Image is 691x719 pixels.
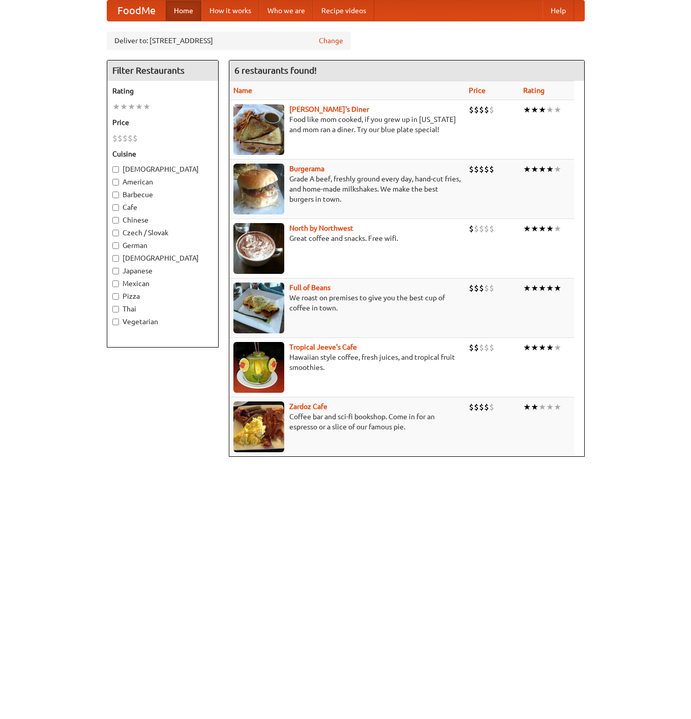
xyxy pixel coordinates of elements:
[484,104,489,115] li: $
[107,1,166,21] a: FoodMe
[484,223,489,234] li: $
[233,164,284,214] img: burgerama.jpg
[233,401,284,452] img: zardoz.jpg
[233,114,461,135] p: Food like mom cooked, if you grew up in [US_STATE] and mom ran a diner. Try our blue plate special!
[469,401,474,413] li: $
[112,240,213,251] label: German
[233,283,284,333] img: beans.jpg
[489,223,494,234] li: $
[538,401,546,413] li: ★
[469,164,474,175] li: $
[538,283,546,294] li: ★
[484,342,489,353] li: $
[479,401,484,413] li: $
[489,104,494,115] li: $
[201,1,259,21] a: How it works
[233,86,252,95] a: Name
[479,342,484,353] li: $
[112,306,119,312] input: Thai
[133,133,138,144] li: $
[233,223,284,274] img: north.jpg
[546,164,554,175] li: ★
[469,283,474,294] li: $
[523,86,545,95] a: Rating
[112,280,119,287] input: Mexican
[112,217,119,224] input: Chinese
[112,117,213,128] h5: Price
[112,317,213,327] label: Vegetarian
[112,255,119,262] input: [DEMOGRAPHIC_DATA]
[538,342,546,353] li: ★
[523,164,531,175] li: ★
[489,164,494,175] li: $
[289,224,353,232] a: North by Northwest
[319,36,343,46] a: Change
[554,283,561,294] li: ★
[531,283,538,294] li: ★
[107,60,218,81] h4: Filter Restaurants
[474,223,479,234] li: $
[531,104,538,115] li: ★
[259,1,313,21] a: Who we are
[479,223,484,234] li: $
[112,133,117,144] li: $
[546,283,554,294] li: ★
[489,283,494,294] li: $
[538,223,546,234] li: ★
[554,223,561,234] li: ★
[112,179,119,185] input: American
[112,204,119,211] input: Cafe
[546,401,554,413] li: ★
[484,164,489,175] li: $
[112,242,119,249] input: German
[554,342,561,353] li: ★
[474,104,479,115] li: $
[112,101,120,112] li: ★
[112,192,119,198] input: Barbecue
[112,215,213,225] label: Chinese
[289,402,327,411] a: Zardoz Cafe
[233,104,284,155] img: sallys.jpg
[523,342,531,353] li: ★
[289,165,324,173] a: Burgerama
[289,105,369,113] a: [PERSON_NAME]'s Diner
[289,343,357,351] a: Tropical Jeeve's Cafe
[135,101,143,112] li: ★
[469,86,486,95] a: Price
[233,174,461,204] p: Grade A beef, freshly ground every day, hand-cut fries, and home-made milkshakes. We make the bes...
[469,223,474,234] li: $
[112,230,119,236] input: Czech / Slovak
[128,101,135,112] li: ★
[117,133,123,144] li: $
[489,342,494,353] li: $
[469,342,474,353] li: $
[489,401,494,413] li: $
[469,104,474,115] li: $
[233,233,461,243] p: Great coffee and snacks. Free wifi.
[112,253,213,263] label: [DEMOGRAPHIC_DATA]
[107,32,351,50] div: Deliver to: [STREET_ADDRESS]
[123,133,128,144] li: $
[523,283,531,294] li: ★
[538,164,546,175] li: ★
[112,177,213,187] label: American
[479,283,484,294] li: $
[112,319,119,325] input: Vegetarian
[531,164,538,175] li: ★
[143,101,151,112] li: ★
[112,293,119,300] input: Pizza
[233,293,461,313] p: We roast on premises to give you the best cup of coffee in town.
[523,401,531,413] li: ★
[233,412,461,432] p: Coffee bar and sci-fi bookshop. Come in for an espresso or a slice of our famous pie.
[112,228,213,238] label: Czech / Slovak
[546,223,554,234] li: ★
[289,284,331,292] a: Full of Beans
[543,1,574,21] a: Help
[474,342,479,353] li: $
[112,164,213,174] label: [DEMOGRAPHIC_DATA]
[120,101,128,112] li: ★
